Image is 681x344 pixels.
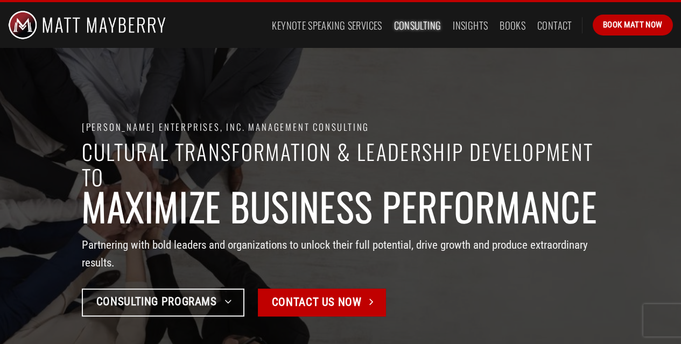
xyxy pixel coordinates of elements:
[593,15,673,35] a: Book Matt Now
[82,120,369,134] span: [PERSON_NAME] Enterprises, Inc. Management Consulting
[603,18,663,31] span: Book Matt Now
[394,16,441,35] a: Consulting
[272,16,382,35] a: Keynote Speaking Services
[8,2,166,48] img: Matt Mayberry
[500,16,525,35] a: Books
[258,289,386,317] a: Contact Us now
[82,136,593,192] span: Cultural Transformation & leadership development to
[82,178,598,234] strong: maximize business performance
[453,16,488,35] a: Insights
[537,16,572,35] a: Contact
[82,236,613,272] p: Partnering with bold leaders and organizations to unlock their full potential, drive growth and p...
[272,294,362,312] span: Contact Us now
[82,289,244,317] a: Consulting Programs
[96,293,217,311] span: Consulting Programs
